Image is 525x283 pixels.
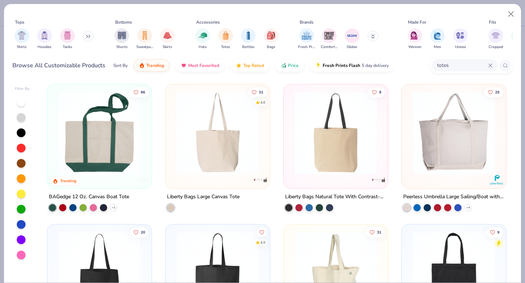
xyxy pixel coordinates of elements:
[324,30,335,41] img: Comfort Colors Image
[321,28,338,50] button: filter button
[408,28,422,50] div: filter for Women
[55,92,144,174] img: 0486bd9f-63a6-4ed9-b254-6ac5fae3ddb5
[430,28,445,50] button: filter button
[300,19,314,25] div: Brands
[17,44,27,50] span: Shirts
[136,28,153,50] div: filter for Sweatpants
[113,62,128,69] div: Sort By
[115,19,132,25] div: Bottoms
[347,44,357,50] span: Gildan
[366,227,385,237] button: Like
[236,63,242,68] img: TopRated.gif
[315,63,321,68] img: flash.gif
[160,28,175,50] button: filter button
[163,44,172,50] span: Skirts
[403,192,505,202] div: Peerless Umbrella Large Sailing/Boat with Zippered Top
[486,227,503,237] button: Like
[139,63,145,68] img: trending.gif
[408,19,426,25] div: Made For
[253,173,268,187] img: Liberty Bags logo
[430,28,445,50] div: filter for Men
[218,28,233,50] button: filter button
[15,19,24,25] div: Tops
[40,31,48,40] img: Hoodies Image
[242,44,254,50] span: Bottles
[38,44,51,50] span: Hoodies
[257,227,267,237] button: Like
[368,87,385,97] button: Like
[141,90,145,94] span: 86
[199,31,207,40] img: Hats Image
[436,61,488,69] input: Try "T-Shirt"
[285,192,386,202] div: Liberty Bags Natural Tote With Contrast-Color Handles
[408,28,422,50] button: filter button
[130,227,149,237] button: Like
[456,31,464,40] img: Unisex Image
[188,63,219,68] span: Most Favorited
[230,59,269,72] button: Top Rated
[298,44,315,50] span: Fresh Prints
[347,30,358,41] img: Gildan Image
[248,87,267,97] button: Like
[112,206,116,210] span: + 1
[63,31,71,40] img: Tanks Image
[221,44,230,50] span: Totes
[267,31,275,40] img: Bags Image
[116,44,128,50] span: Shorts
[371,173,386,187] img: Liberty Bags logo
[114,28,129,50] button: filter button
[160,28,175,50] div: filter for Skirts
[379,90,381,94] span: 8
[408,44,421,50] span: Women
[345,28,359,50] button: filter button
[262,92,352,174] img: a2ea6b25-7160-44a7-ae64-d91a602c5e84
[244,31,252,40] img: Bottles Image
[241,28,256,50] button: filter button
[259,90,263,94] span: 31
[489,44,503,50] span: Cropped
[141,230,145,234] span: 20
[17,31,26,40] img: Shirts Image
[310,59,394,72] button: Fresh Prints Flash5 day delivery
[114,28,129,50] div: filter for Shorts
[175,59,225,72] button: Most Favorited
[60,28,75,50] div: filter for Tanks
[146,63,164,68] span: Trending
[60,28,75,50] button: filter button
[497,230,499,234] span: 9
[15,28,29,50] div: filter for Shirts
[298,28,315,50] div: filter for Fresh Prints
[433,31,442,40] img: Men Image
[37,28,52,50] button: filter button
[241,28,256,50] div: filter for Bottles
[196,19,220,25] div: Accessories
[163,31,172,40] img: Skirts Image
[141,31,149,40] img: Sweatpants Image
[491,31,500,40] img: Cropped Image
[275,59,304,72] button: Price
[15,86,30,92] div: Filter By
[495,90,499,94] span: 25
[321,28,338,50] div: filter for Comfort Colors
[466,206,470,210] span: + 4
[453,28,468,50] button: filter button
[489,173,503,187] img: Peerless Umbrella logo
[260,100,265,105] div: 4.6
[222,31,230,40] img: Totes Image
[130,87,149,97] button: Like
[199,44,207,50] span: Hats
[362,61,389,70] span: 5 day delivery
[218,28,233,50] div: filter for Totes
[195,28,210,50] div: filter for Hats
[118,31,126,40] img: Shorts Image
[264,28,279,50] div: filter for Bags
[63,44,72,50] span: Tanks
[380,92,470,174] img: 8193e5a5-5130-4aaa-b65c-fb1d547a6a5f
[167,192,240,202] div: Liberty Bags Large Canvas Tote
[288,63,299,68] span: Price
[298,28,315,50] button: filter button
[173,92,262,174] img: 18a346f4-066a-4ba1-bd8c-7160f2b46754
[133,59,170,72] button: Trending
[411,31,419,40] img: Women Image
[260,240,265,245] div: 4.9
